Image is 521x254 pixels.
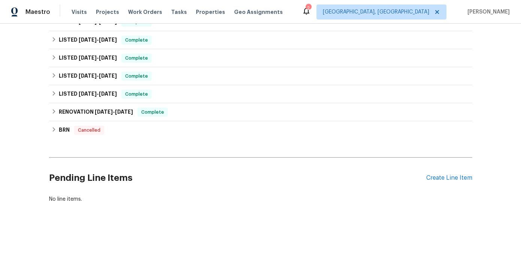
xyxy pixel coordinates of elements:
[95,109,113,114] span: [DATE]
[49,121,472,139] div: BRN Cancelled
[59,108,133,117] h6: RENOVATION
[59,126,70,135] h6: BRN
[115,109,133,114] span: [DATE]
[99,37,117,42] span: [DATE]
[95,109,133,114] span: -
[306,5,311,12] div: 2
[96,8,119,16] span: Projects
[79,37,97,42] span: [DATE]
[99,55,117,60] span: [DATE]
[426,174,472,182] div: Create Line Item
[138,108,167,116] span: Complete
[122,54,151,62] span: Complete
[79,37,117,42] span: -
[49,49,472,67] div: LISTED [DATE]-[DATE]Complete
[49,195,472,203] div: No line items.
[128,8,162,16] span: Work Orders
[122,90,151,98] span: Complete
[79,73,117,78] span: -
[196,8,225,16] span: Properties
[99,73,117,78] span: [DATE]
[49,67,472,85] div: LISTED [DATE]-[DATE]Complete
[79,91,97,96] span: [DATE]
[122,72,151,80] span: Complete
[234,8,283,16] span: Geo Assignments
[59,54,117,63] h6: LISTED
[59,72,117,81] h6: LISTED
[75,126,103,134] span: Cancelled
[79,55,97,60] span: [DATE]
[59,90,117,99] h6: LISTED
[79,55,117,60] span: -
[323,8,429,16] span: [GEOGRAPHIC_DATA], [GEOGRAPHIC_DATA]
[59,36,117,45] h6: LISTED
[171,9,187,15] span: Tasks
[99,91,117,96] span: [DATE]
[49,31,472,49] div: LISTED [DATE]-[DATE]Complete
[464,8,510,16] span: [PERSON_NAME]
[122,36,151,44] span: Complete
[49,161,426,195] h2: Pending Line Items
[79,73,97,78] span: [DATE]
[79,91,117,96] span: -
[25,8,50,16] span: Maestro
[49,85,472,103] div: LISTED [DATE]-[DATE]Complete
[49,103,472,121] div: RENOVATION [DATE]-[DATE]Complete
[72,8,87,16] span: Visits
